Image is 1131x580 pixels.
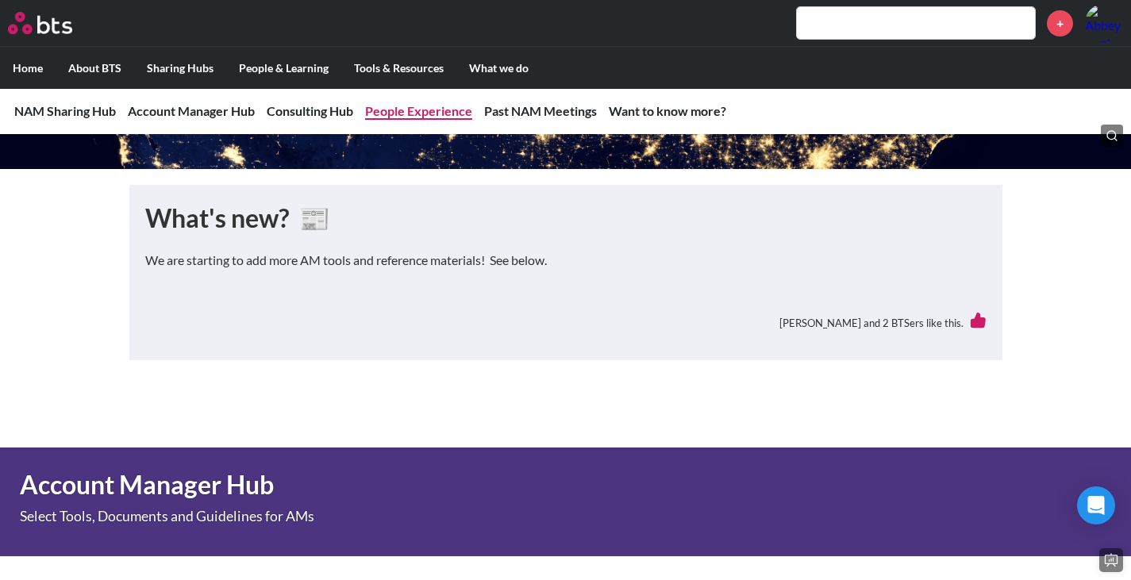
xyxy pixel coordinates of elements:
label: What we do [456,48,541,89]
div: [PERSON_NAME] and 2 BTSers like this. [145,301,987,344]
div: Open Intercom Messenger [1077,486,1115,524]
label: People & Learning [226,48,341,89]
a: Profile [1085,4,1123,42]
img: BTS Logo [8,12,72,34]
a: + [1047,10,1073,36]
a: Consulting Hub [267,103,353,118]
label: Tools & Resources [341,48,456,89]
p: Select Tools, Documents and Guidelines for AMs [20,509,631,524]
h1: Account Manager Hub [20,467,783,503]
a: Go home [8,12,102,34]
label: Sharing Hubs [134,48,226,89]
h1: What's new? 📰 [145,201,987,236]
label: About BTS [56,48,134,89]
p: We are starting to add more AM tools and reference materials! See below. [145,252,987,269]
a: Past NAM Meetings [484,103,597,118]
img: Abbey Bonham [1085,4,1123,42]
a: People Experience [365,103,472,118]
a: NAM Sharing Hub [14,103,116,118]
a: Account Manager Hub [128,103,255,118]
a: Want to know more? [609,103,726,118]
